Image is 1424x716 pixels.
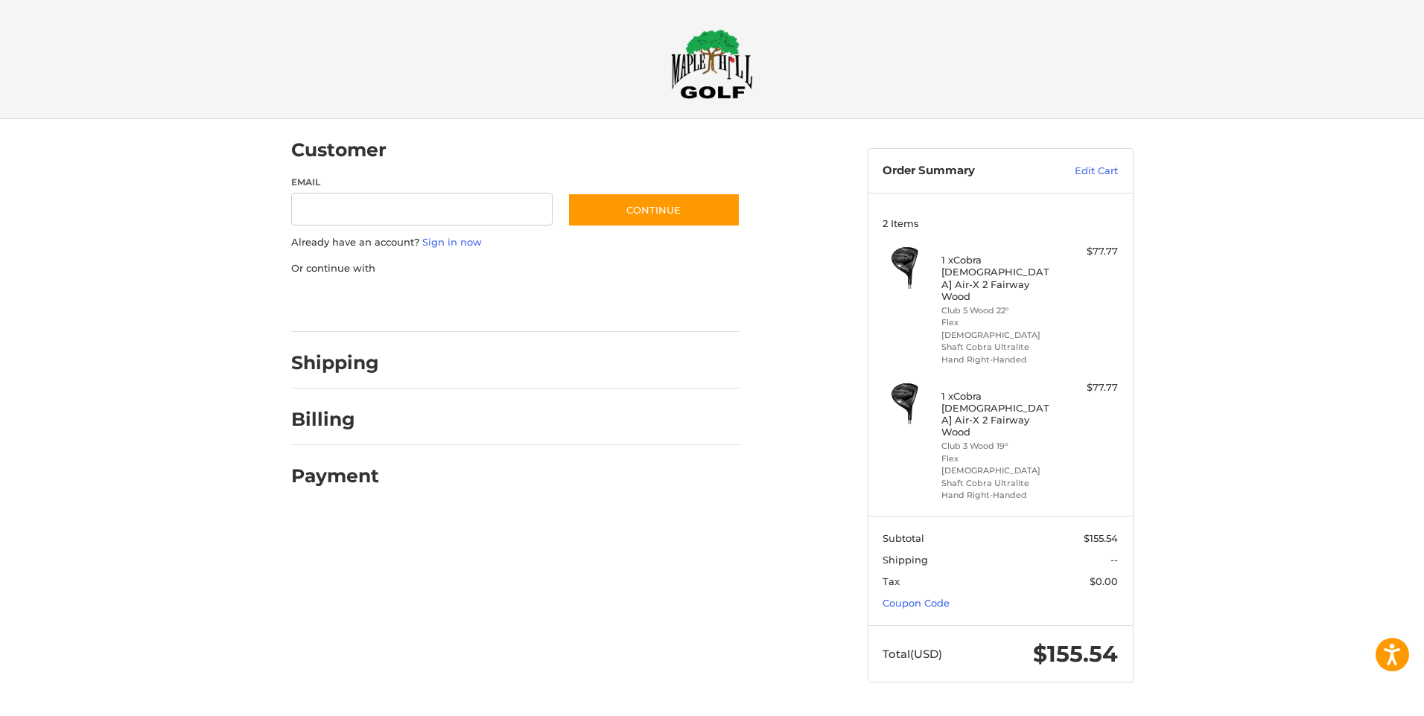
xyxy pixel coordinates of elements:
a: Sign in now [422,236,482,248]
h2: Billing [291,408,378,431]
iframe: PayPal-paylater [413,290,524,317]
h4: 1 x Cobra [DEMOGRAPHIC_DATA] Air-X 2 Fairway Wood [941,254,1055,302]
iframe: PayPal-venmo [538,290,650,317]
h2: Payment [291,464,379,488]
h2: Shipping [291,351,379,374]
img: Maple Hill Golf [671,29,753,99]
span: -- [1110,554,1118,566]
li: Club 3 Wood 19° [941,440,1055,453]
li: Flex [DEMOGRAPHIC_DATA] [941,453,1055,477]
span: $155.54 [1084,532,1118,544]
button: Continue [568,193,740,227]
li: Club 5 Wood 22° [941,304,1055,317]
li: Hand Right-Handed [941,489,1055,502]
div: $77.77 [1059,244,1118,259]
h3: 2 Items [883,217,1118,229]
li: Shaft Cobra Ultralite [941,341,1055,354]
label: Email [291,176,553,189]
div: $77.77 [1059,380,1118,395]
span: Tax [883,575,900,587]
p: Or continue with [291,261,740,276]
p: Already have an account? [291,235,740,250]
li: Flex [DEMOGRAPHIC_DATA] [941,316,1055,341]
h2: Customer [291,138,387,162]
h4: 1 x Cobra [DEMOGRAPHIC_DATA] Air-X 2 Fairway Wood [941,390,1055,438]
a: Coupon Code [883,597,950,609]
span: Shipping [883,554,928,566]
h3: Order Summary [883,164,1043,179]
span: $0.00 [1090,575,1118,587]
a: Edit Cart [1043,164,1118,179]
li: Hand Right-Handed [941,354,1055,366]
span: Subtotal [883,532,924,544]
span: Total (USD) [883,647,942,661]
li: Shaft Cobra Ultralite [941,477,1055,490]
iframe: PayPal-paypal [286,290,398,317]
span: $155.54 [1033,640,1118,668]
